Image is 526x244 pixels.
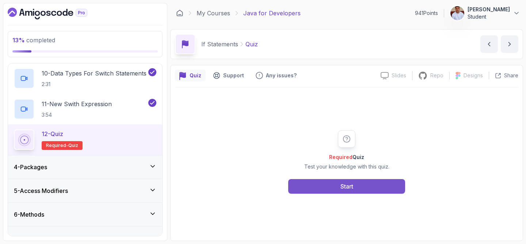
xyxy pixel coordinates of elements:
button: 5-Access Modifiers [8,179,162,202]
a: My Courses [197,9,230,18]
p: Student [468,13,510,20]
button: 6-Methods [8,203,162,226]
button: Support button [209,70,248,81]
button: 11-New Swith Expression3:54 [14,99,156,119]
button: Start [288,179,405,194]
a: Dashboard [176,9,183,17]
button: 10-Data Types For Switch Statements2:31 [14,68,156,89]
button: Feedback button [251,70,301,81]
p: Designs [464,72,483,79]
span: Required [329,154,352,160]
span: Required- [46,143,68,148]
span: quiz [68,143,78,148]
button: quiz button [175,70,206,81]
button: user profile image[PERSON_NAME]Student [450,6,520,20]
h3: 5 - Access Modifiers [14,186,68,195]
button: next content [501,35,518,53]
button: previous content [480,35,498,53]
p: Quiz [245,40,258,49]
button: 4-Packages [8,155,162,179]
p: Support [223,72,244,79]
p: 11 - New Swith Expression [42,100,112,108]
h3: 6 - Methods [14,210,44,219]
button: 12-QuizRequired-quiz [14,129,156,150]
p: If Statements [201,40,238,49]
span: completed [12,36,55,44]
p: 2:31 [42,81,146,88]
button: Share [489,72,518,79]
p: 10 - Data Types For Switch Statements [42,69,146,78]
p: 12 - Quiz [42,129,63,138]
p: Quiz [190,72,201,79]
span: 13 % [12,36,25,44]
p: 3:54 [42,111,112,119]
p: Slides [392,72,406,79]
p: Any issues? [266,72,297,79]
p: Java for Developers [243,9,301,18]
p: Repo [430,72,443,79]
div: Start [340,182,353,191]
h3: 7 - Beyond The Basics [14,234,73,243]
img: user profile image [450,6,464,20]
h2: Quiz [304,154,389,161]
p: Share [504,72,518,79]
a: Dashboard [8,8,104,19]
p: 941 Points [415,9,438,17]
p: Test your knowledge with this quiz. [304,163,389,170]
p: [PERSON_NAME] [468,6,510,13]
h3: 4 - Packages [14,163,47,171]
